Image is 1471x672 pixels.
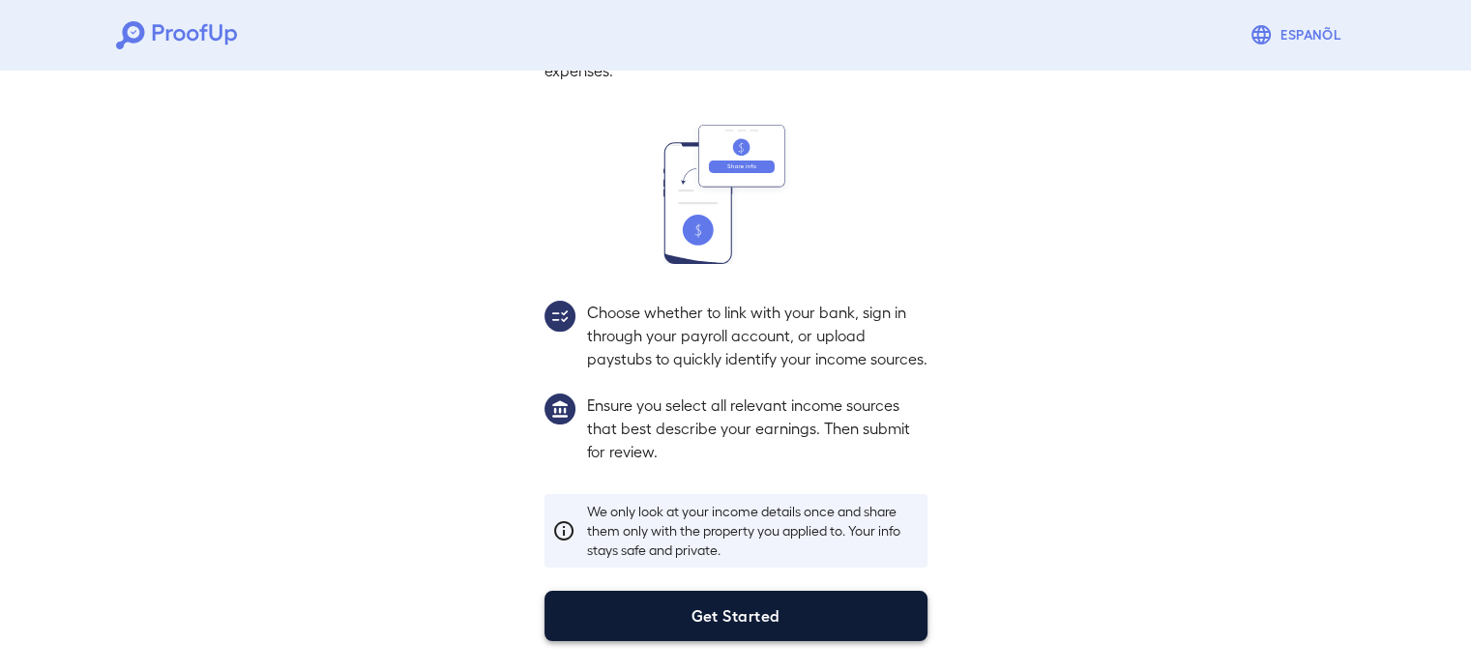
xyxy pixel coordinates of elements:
img: group2.svg [544,301,575,332]
p: We only look at your income details once and share them only with the property you applied to. Yo... [587,502,920,560]
button: Get Started [544,591,927,641]
img: transfer_money.svg [663,125,809,264]
p: Ensure you select all relevant income sources that best describe your earnings. Then submit for r... [587,394,927,463]
img: group1.svg [544,394,575,424]
button: Espanõl [1242,15,1355,54]
p: Choose whether to link with your bank, sign in through your payroll account, or upload paystubs t... [587,301,927,370]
